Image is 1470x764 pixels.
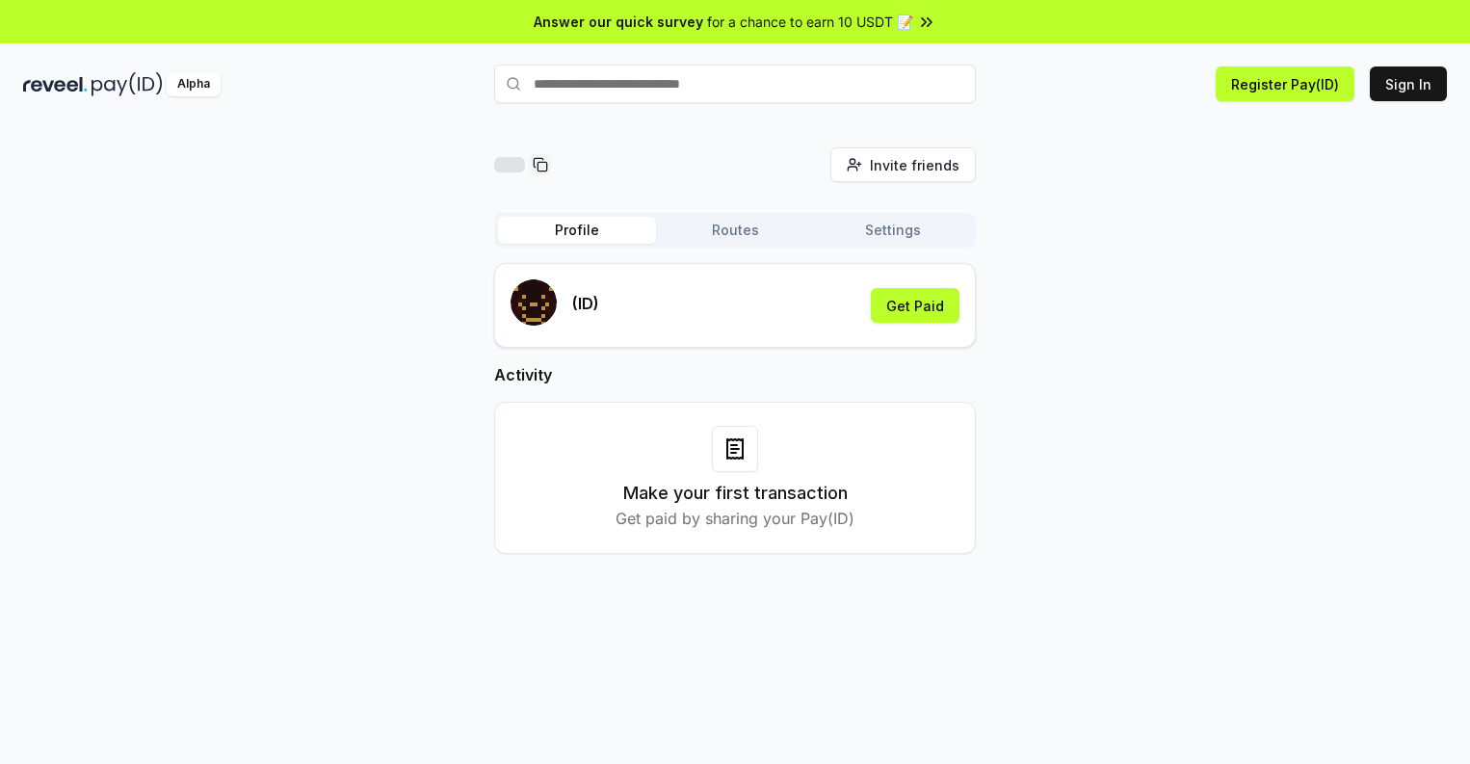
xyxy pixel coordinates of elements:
[870,155,959,175] span: Invite friends
[830,147,976,182] button: Invite friends
[616,507,854,530] p: Get paid by sharing your Pay(ID)
[623,480,848,507] h3: Make your first transaction
[814,217,972,244] button: Settings
[1216,66,1354,101] button: Register Pay(ID)
[656,217,814,244] button: Routes
[167,72,221,96] div: Alpha
[498,217,656,244] button: Profile
[494,363,976,386] h2: Activity
[534,12,703,32] span: Answer our quick survey
[1370,66,1447,101] button: Sign In
[92,72,163,96] img: pay_id
[871,288,959,323] button: Get Paid
[23,72,88,96] img: reveel_dark
[572,292,599,315] p: (ID)
[707,12,913,32] span: for a chance to earn 10 USDT 📝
